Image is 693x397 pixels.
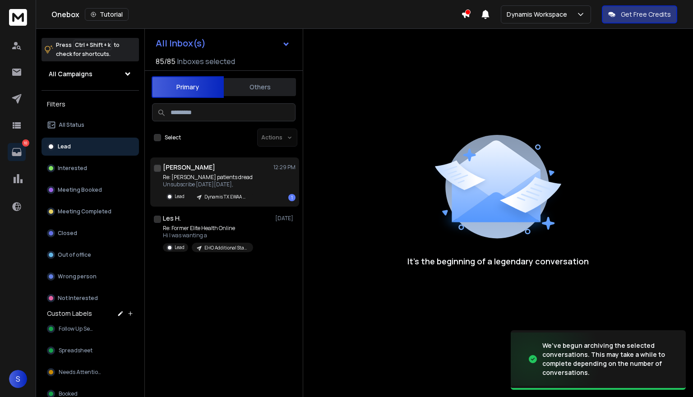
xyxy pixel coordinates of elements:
button: Not Interested [42,289,139,307]
p: Re: [PERSON_NAME] patients dread [163,174,253,181]
img: image [511,332,601,386]
h1: All Inbox(s) [156,39,206,48]
h1: [PERSON_NAME] [163,163,215,172]
h3: Filters [42,98,139,111]
button: Spreadsheet [42,342,139,360]
span: Follow Up Sent [59,325,96,332]
button: Tutorial [85,8,129,21]
p: All Status [59,121,84,129]
a: 10 [8,143,26,161]
div: Onebox [51,8,461,21]
p: Meeting Booked [58,186,102,194]
p: Wrong person [58,273,97,280]
button: Lead [42,138,139,156]
button: Follow Up Sent [42,320,139,338]
button: S [9,370,27,388]
span: Needs Attention [59,369,101,376]
button: Others [224,77,296,97]
button: Out of office [42,246,139,264]
h3: Custom Labels [47,309,92,318]
button: Primary [152,76,224,98]
button: Get Free Credits [602,5,677,23]
p: Unsubscribe [DATE][DATE], [163,181,253,188]
p: Hi I was wanting a [163,232,253,239]
p: 12:29 PM [273,164,296,171]
button: Needs Attention [42,363,139,381]
p: Get Free Credits [621,10,671,19]
p: Not Interested [58,295,98,302]
button: All Inbox(s) [148,34,297,52]
p: Interested [58,165,87,172]
button: All Status [42,116,139,134]
p: Press to check for shortcuts. [56,41,120,59]
span: Ctrl + Shift + k [74,40,112,50]
span: Spreadsheet [59,347,92,354]
p: Lead [58,143,71,150]
p: Meeting Completed [58,208,111,215]
button: Wrong person [42,268,139,286]
span: 85 / 85 [156,56,176,67]
label: Select [165,134,181,141]
h1: Les H. [163,214,181,223]
p: Lead [175,244,185,251]
p: Out of office [58,251,91,259]
button: Meeting Completed [42,203,139,221]
p: EHO Additional States 09_25 [204,245,248,251]
p: Re: Former Elite Health Online [163,225,253,232]
p: Dynamis Workspace [507,10,571,19]
p: It’s the beginning of a legendary conversation [407,255,589,268]
button: All Campaigns [42,65,139,83]
p: Lead [175,193,185,200]
button: Interested [42,159,139,177]
p: Dynamis TX EWAA Google Only - Newly Warmed [204,194,248,200]
p: [DATE] [275,215,296,222]
button: Meeting Booked [42,181,139,199]
button: Closed [42,224,139,242]
p: 10 [22,139,29,147]
div: 1 [288,194,296,201]
h1: All Campaigns [49,69,92,78]
p: Closed [58,230,77,237]
h3: Inboxes selected [177,56,235,67]
div: We've begun archiving the selected conversations. This may take a while to complete depending on ... [542,341,675,377]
